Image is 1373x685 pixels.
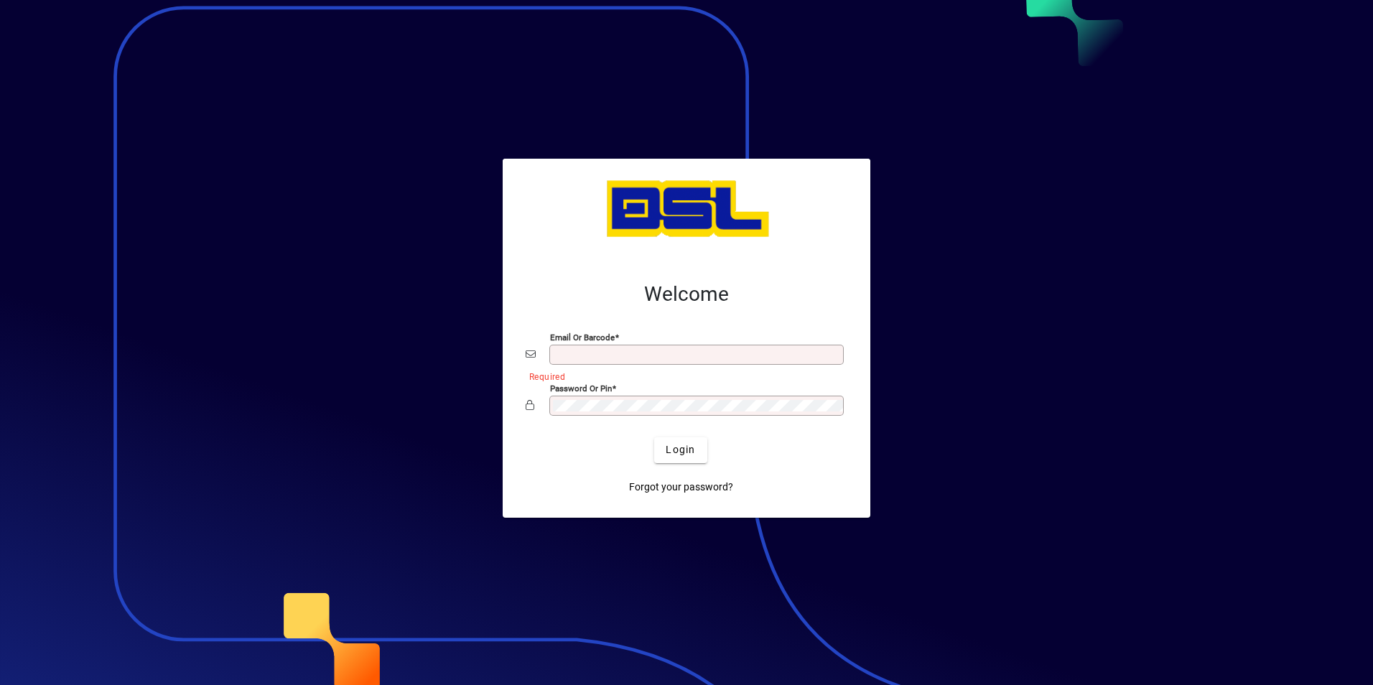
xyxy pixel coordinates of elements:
[629,480,733,495] span: Forgot your password?
[550,383,612,393] mat-label: Password or Pin
[666,442,695,457] span: Login
[654,437,707,463] button: Login
[623,475,739,500] a: Forgot your password?
[550,332,615,342] mat-label: Email or Barcode
[529,368,836,383] mat-error: Required
[526,282,847,307] h2: Welcome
